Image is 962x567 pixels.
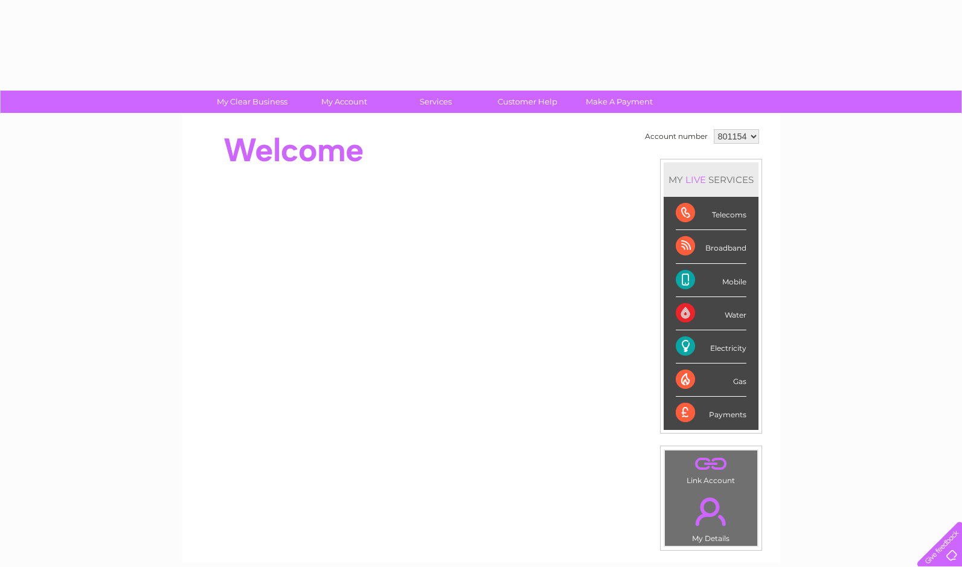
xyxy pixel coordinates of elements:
div: LIVE [683,174,708,185]
a: . [668,453,754,475]
td: Account number [642,126,711,147]
a: . [668,490,754,533]
div: Telecoms [676,197,746,230]
td: My Details [664,487,758,546]
a: My Account [294,91,394,113]
div: MY SERVICES [664,162,758,197]
div: Electricity [676,330,746,364]
a: My Clear Business [202,91,302,113]
div: Mobile [676,264,746,297]
div: Water [676,297,746,330]
a: Services [386,91,486,113]
a: Customer Help [478,91,577,113]
a: Make A Payment [569,91,669,113]
div: Broadband [676,230,746,263]
div: Payments [676,397,746,429]
div: Gas [676,364,746,397]
td: Link Account [664,450,758,488]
